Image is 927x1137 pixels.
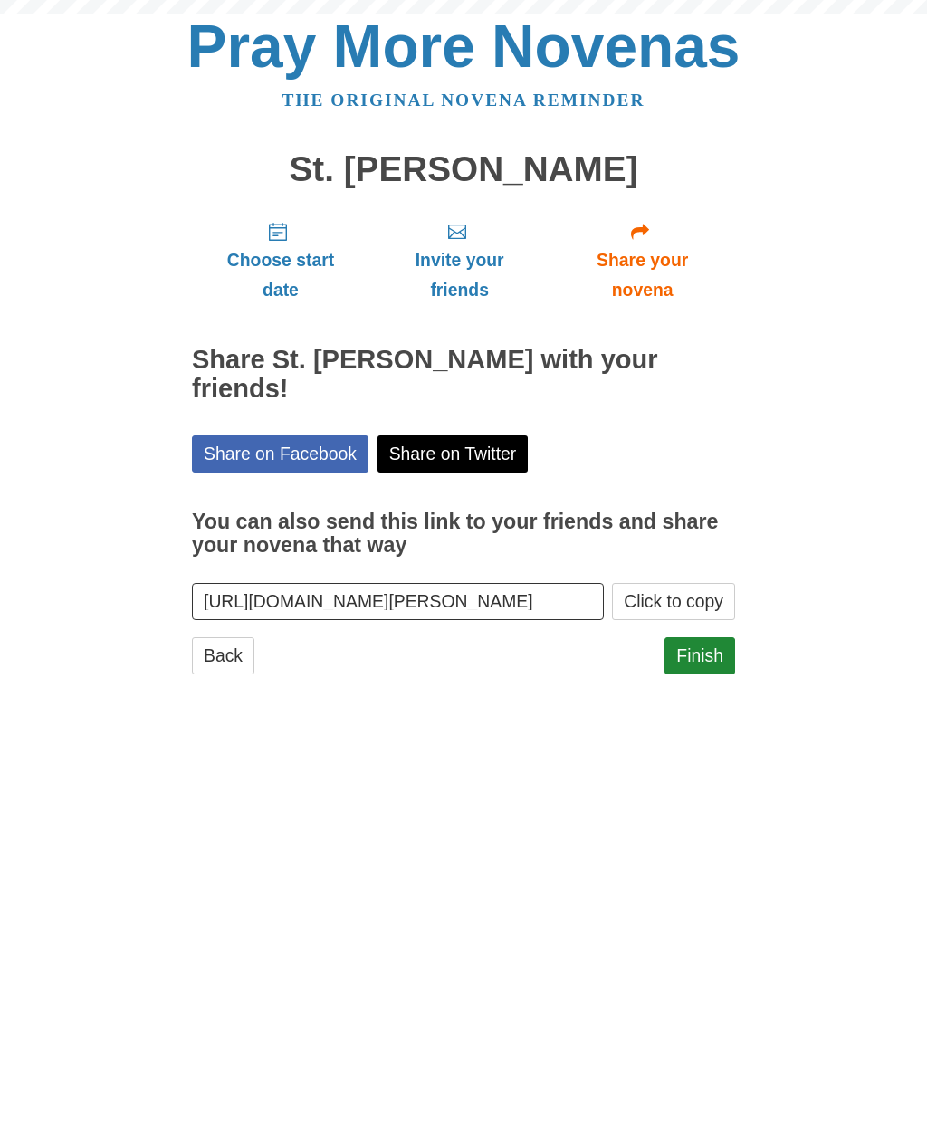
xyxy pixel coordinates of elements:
a: Pray More Novenas [187,13,741,80]
a: Invite your friends [369,206,550,314]
span: Invite your friends [387,245,531,305]
a: Finish [664,637,735,674]
a: Share on Twitter [377,435,529,473]
span: Choose start date [210,245,351,305]
a: Back [192,637,254,674]
a: Choose start date [192,206,369,314]
h3: You can also send this link to your friends and share your novena that way [192,511,735,557]
h2: Share St. [PERSON_NAME] with your friends! [192,346,735,404]
span: Share your novena [568,245,717,305]
a: Share your novena [550,206,735,314]
a: The original novena reminder [282,91,645,110]
a: Share on Facebook [192,435,368,473]
h1: St. [PERSON_NAME] [192,150,735,189]
button: Click to copy [612,583,735,620]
